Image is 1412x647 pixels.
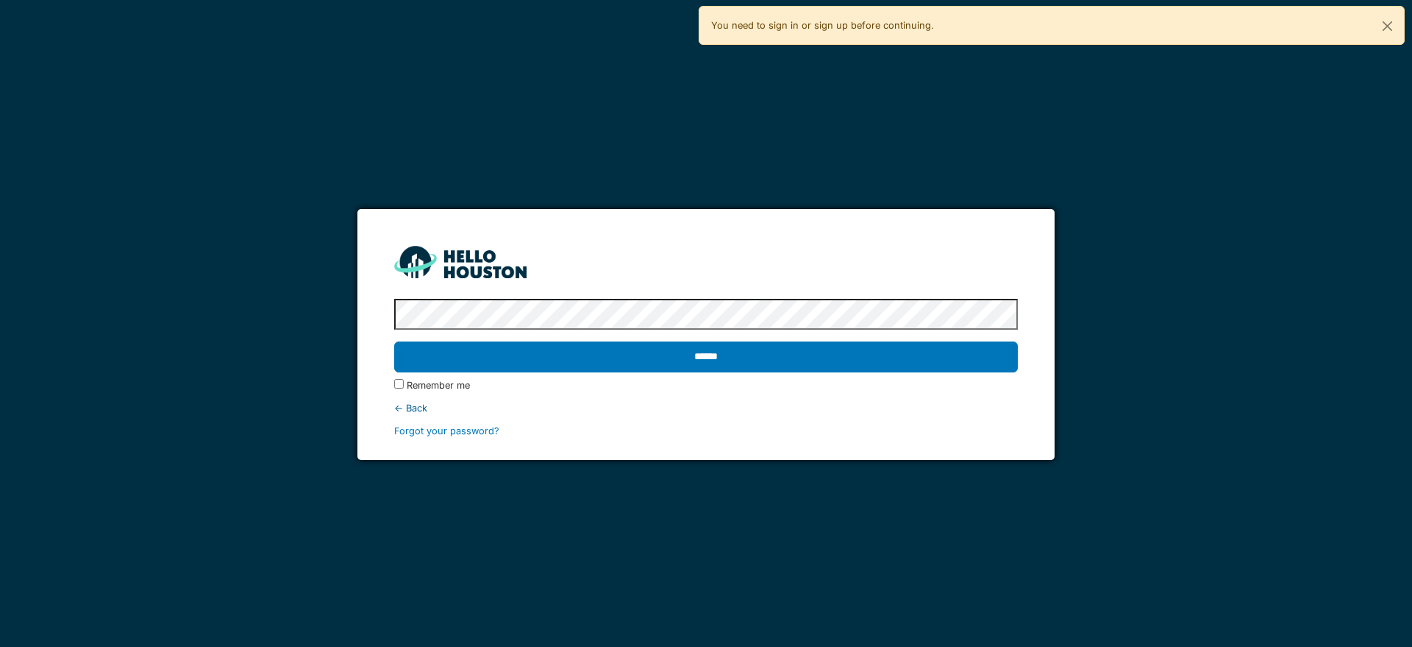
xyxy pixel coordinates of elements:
[394,401,1017,415] div: ← Back
[699,6,1405,45] div: You need to sign in or sign up before continuing.
[394,246,527,277] img: HH_line-BYnF2_Hg.png
[407,378,470,392] label: Remember me
[394,425,499,436] a: Forgot your password?
[1371,7,1404,46] button: Close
